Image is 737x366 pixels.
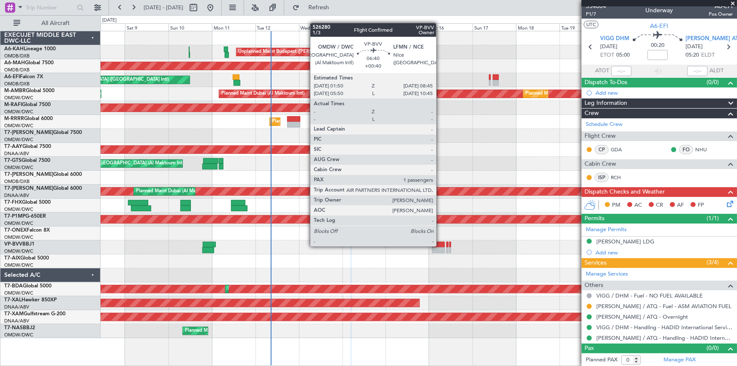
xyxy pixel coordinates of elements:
[4,234,33,240] a: OMDW/DWC
[221,87,305,100] div: Planned Maint Dubai (Al Maktoum Intl)
[595,173,609,182] div: ISP
[4,81,30,87] a: OMDB/DXB
[4,178,30,185] a: OMDB/DXB
[612,201,620,210] span: PM
[585,187,665,197] span: Dispatch Checks and Weather
[125,23,169,31] div: Sat 9
[136,185,219,198] div: Planned Maint Dubai (Al Maktoum Intl)
[585,214,604,224] span: Permits
[301,5,337,11] span: Refresh
[4,298,57,303] a: T7-XALHawker 850XP
[4,228,27,233] span: T7-ONEX
[4,284,52,289] a: T7-BDAGlobal 5000
[611,174,630,181] a: RCH
[4,192,29,199] a: DNAA/ABV
[102,17,117,24] div: [DATE]
[4,200,51,205] a: T7-FHXGlobal 5000
[4,172,53,177] span: T7-[PERSON_NAME]
[212,23,256,31] div: Mon 11
[429,23,473,31] div: Sat 16
[185,325,280,337] div: Planned Maint Abuja ([PERSON_NAME] Intl)
[4,88,54,93] a: M-AMBRGlobal 5000
[710,67,723,75] span: ALDT
[4,60,54,66] a: A6-MAHGlobal 7500
[4,311,65,317] a: T7-XAMGulfstream G-200
[586,120,623,129] a: Schedule Crew
[4,304,29,310] a: DNAA/ABV
[4,220,33,227] a: OMDW/DWC
[169,23,212,31] div: Sun 10
[4,60,25,66] span: A6-MAH
[4,172,82,177] a: T7-[PERSON_NAME]Global 6000
[4,298,22,303] span: T7-XAL
[596,324,733,331] a: VIGG / DHM - Handling - HADID International Services, FZE
[596,313,688,320] a: [PERSON_NAME] / ATQ - Overnight
[82,23,125,31] div: Fri 8
[4,325,35,330] a: T7-NASBBJ2
[698,201,704,210] span: FP
[4,46,56,52] a: A6-KAHLineage 1000
[4,116,53,121] a: M-RRRRGlobal 6000
[585,281,603,290] span: Others
[596,303,732,310] a: [PERSON_NAME] / ATQ - Fuel - ASM AVIATION FUEL
[4,262,33,268] a: OMDW/DWC
[299,23,343,31] div: Wed 13
[650,22,669,30] span: A6-EFI
[707,78,719,87] span: (0/0)
[600,51,614,60] span: ETOT
[4,74,43,79] a: A6-EFIFalcon 7X
[616,51,630,60] span: 05:00
[651,41,664,50] span: 00:20
[4,311,24,317] span: T7-XAM
[695,146,714,153] a: NHU
[4,242,22,247] span: VP-BVV
[585,131,616,141] span: Flight Crew
[4,284,23,289] span: T7-BDA
[596,89,733,96] div: Add new
[4,186,53,191] span: T7-[PERSON_NAME]
[256,23,299,31] div: Tue 12
[386,23,429,31] div: Fri 15
[4,214,25,219] span: T7-P1MP
[596,334,733,341] a: [PERSON_NAME] / ATQ - Handling - HADID International Services, FZE
[586,356,617,364] label: Planned PAX
[4,144,22,149] span: T7-AAY
[600,35,629,43] span: VIGG DHM
[4,144,51,149] a: T7-AAYGlobal 7500
[4,109,33,115] a: OMDW/DWC
[4,130,53,135] span: T7-[PERSON_NAME]
[4,123,33,129] a: OMDW/DWC
[596,238,654,245] div: [PERSON_NAME] LDG
[685,51,699,60] span: 05:20
[288,1,339,14] button: Refresh
[634,201,642,210] span: AC
[595,145,609,154] div: CP
[4,164,33,171] a: OMDW/DWC
[586,270,628,279] a: Manage Services
[585,258,606,268] span: Services
[4,214,46,219] a: T7-P1MPG-650ER
[4,116,24,121] span: M-RRRR
[4,67,30,73] a: OMDB/DXB
[596,292,703,299] a: VIGG / DHM - Fuel - NO FUEL AVAILABLE
[9,16,92,30] button: All Aircraft
[600,43,617,51] span: [DATE]
[585,78,627,87] span: Dispatch To-Dos
[586,11,606,18] span: P1/7
[585,159,616,169] span: Cabin Crew
[4,158,22,163] span: T7-GTS
[677,201,684,210] span: AF
[596,249,733,256] div: Add new
[473,23,516,31] div: Sun 17
[611,66,631,76] input: --:--
[646,6,673,15] div: Underway
[4,256,49,261] a: T7-AIXGlobal 5000
[595,67,609,75] span: ATOT
[707,258,719,267] span: (3/4)
[4,137,33,143] a: OMDW/DWC
[585,98,627,108] span: Leg Information
[144,4,183,11] span: [DATE] - [DATE]
[525,87,609,100] div: Planned Maint Dubai (Al Maktoum Intl)
[228,283,311,295] div: Planned Maint Dubai (Al Maktoum Intl)
[4,248,33,254] a: OMDW/DWC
